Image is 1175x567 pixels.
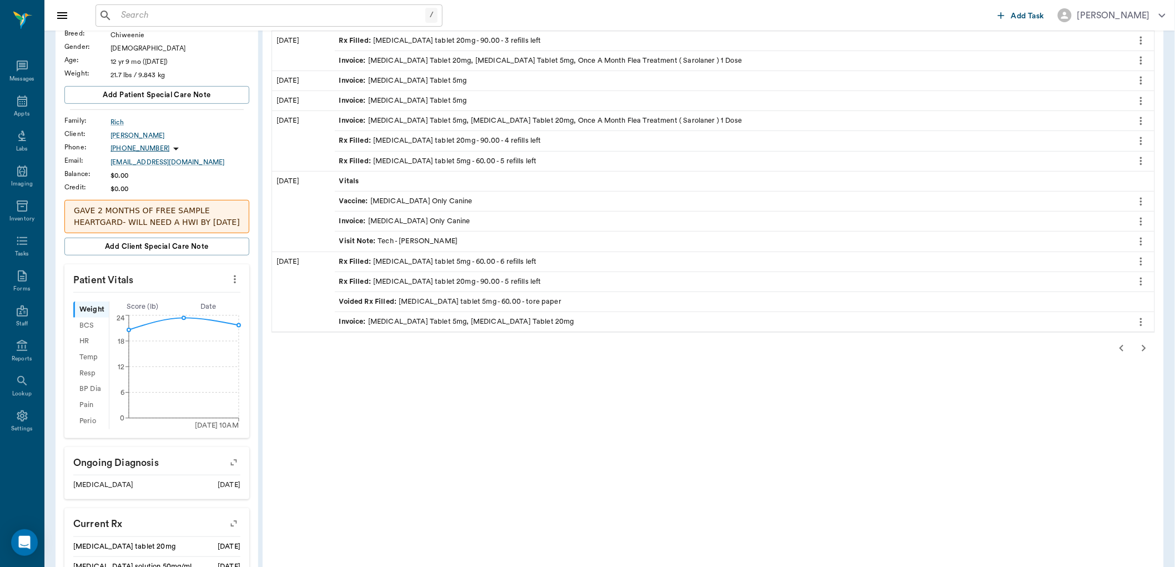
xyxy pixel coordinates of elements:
span: Invoice : [339,116,368,126]
div: Chiweenie [111,30,249,40]
div: [MEDICAL_DATA] [73,480,133,490]
div: [MEDICAL_DATA] Tablet 20mg, [MEDICAL_DATA] Tablet 5mg, Once A Month Flea Treatment ( Sarolaner ) ... [339,56,742,66]
div: Forms [13,285,30,293]
div: Weight : [64,68,111,78]
div: Resp [73,365,109,382]
button: more [1132,71,1150,90]
div: [MEDICAL_DATA] tablet 20mg [73,541,175,552]
div: Messages [9,75,35,83]
div: Family : [64,116,111,126]
div: Client : [64,129,111,139]
tspan: 18 [118,338,124,344]
a: [PERSON_NAME] [111,131,249,141]
div: [PERSON_NAME] [1077,9,1150,22]
button: Add Task [993,5,1049,26]
span: Invoice : [339,76,368,86]
span: Rx Filled : [339,277,374,287]
div: BP Dia [73,382,109,398]
div: [DEMOGRAPHIC_DATA] [111,43,249,53]
div: 12 yr 9 mo ([DATE]) [111,57,249,67]
p: Patient Vitals [64,264,249,292]
button: more [1132,212,1150,231]
div: HR [73,334,109,350]
span: Vitals [339,176,361,187]
div: Email : [64,155,111,165]
span: Visit Note : [339,236,378,247]
div: [MEDICAL_DATA] Only Canine [339,196,473,207]
span: Vaccine : [339,196,370,207]
div: [DATE] [272,91,335,111]
div: [MEDICAL_DATA] Tablet 5mg [339,76,467,86]
div: Appts [14,110,29,118]
button: more [1132,31,1150,50]
div: Open Intercom Messenger [11,529,38,556]
span: Rx Filled : [339,36,374,46]
div: Balance : [64,169,111,179]
span: Add patient Special Care Note [103,89,210,101]
div: Pain [73,397,109,413]
span: Invoice : [339,96,368,106]
tspan: 6 [120,389,124,396]
div: $0.00 [111,184,249,194]
div: [MEDICAL_DATA] Tablet 5mg, [MEDICAL_DATA] Tablet 20mg [339,317,574,327]
button: Add client Special Care Note [64,238,249,255]
div: [DATE] [272,172,335,252]
a: [EMAIL_ADDRESS][DOMAIN_NAME] [111,157,249,167]
div: Temp [73,349,109,365]
button: more [1132,112,1150,131]
p: GAVE 2 MONTHS OF FREE SAMPLE HEARTGARD- WILL NEED A HWI BY [DATE] [74,205,240,228]
p: Current Rx [64,508,249,536]
button: more [1132,252,1150,271]
div: Perio [73,413,109,429]
tspan: 24 [117,315,125,322]
span: Voided Rx Filled : [339,297,399,307]
p: Ongoing diagnosis [64,447,249,475]
button: more [1132,51,1150,70]
div: BCS [73,318,109,334]
span: Invoice : [339,56,368,66]
div: Credit : [64,182,111,192]
div: Settings [11,425,33,433]
span: Add client Special Care Note [105,240,209,253]
tspan: [DATE] 10AM [195,422,239,429]
div: [MEDICAL_DATA] tablet 20mg - 90.00 - 5 refills left [339,277,541,287]
div: / [425,8,438,23]
div: Age : [64,55,111,65]
div: Labs [16,145,28,153]
div: Breed : [64,28,111,38]
a: Rich [111,117,249,127]
input: Search [117,8,425,23]
div: [MEDICAL_DATA] Only Canine [339,216,470,227]
div: Date [175,302,242,312]
div: [MEDICAL_DATA] tablet 5mg - 60.00 - 6 refills left [339,257,537,267]
div: [DATE] [272,31,335,71]
button: Add patient Special Care Note [64,86,249,104]
div: [DATE] [218,480,240,490]
span: Rx Filled : [339,156,374,167]
div: [MEDICAL_DATA] tablet 20mg - 90.00 - 4 refills left [339,136,541,146]
div: [MEDICAL_DATA] Tablet 5mg [339,96,467,106]
div: Tech - [PERSON_NAME] [339,236,458,247]
span: Invoice : [339,216,368,227]
div: Tasks [15,250,29,258]
div: [MEDICAL_DATA] Tablet 5mg, [MEDICAL_DATA] Tablet 20mg, Once A Month Flea Treatment ( Sarolaner ) ... [339,116,742,126]
span: Rx Filled : [339,136,374,146]
div: 21.7 lbs / 9.843 kg [111,70,249,80]
tspan: 0 [120,415,124,422]
div: [DATE] [272,71,335,91]
button: more [1132,152,1150,170]
p: [PHONE_NUMBER] [111,144,169,153]
div: Phone : [64,142,111,152]
div: Inventory [9,215,34,223]
button: more [1132,132,1150,150]
div: Lookup [12,390,32,398]
button: more [1132,272,1150,291]
button: more [226,270,244,289]
div: [DATE] [272,111,335,171]
div: $0.00 [111,170,249,180]
div: Weight [73,302,109,318]
span: Invoice : [339,317,368,327]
